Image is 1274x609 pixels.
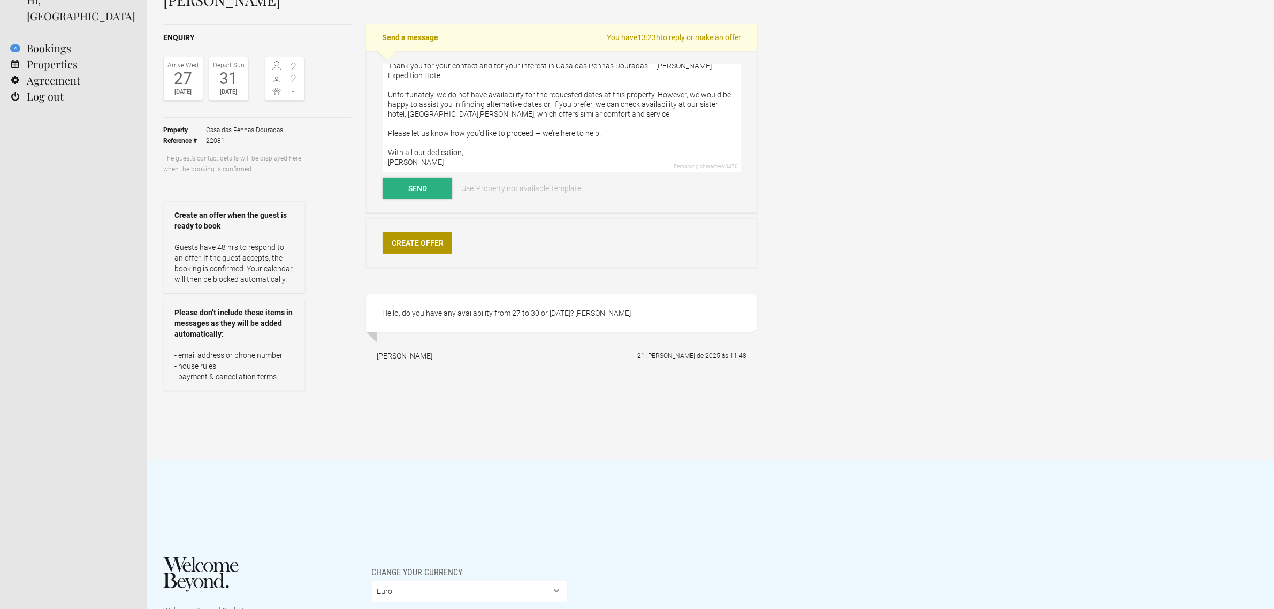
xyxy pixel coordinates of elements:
span: 2 [285,61,302,72]
div: Depart Sun [212,60,246,71]
p: - email address or phone number - house rules - payment & cancellation terms [174,350,294,382]
flynt-countdown: 13:23h [637,33,660,42]
p: The guest’s contact details will be displayed here when the booking is confirmed. [163,153,305,174]
span: Change your currency [372,557,463,578]
strong: Reference # [163,135,206,146]
a: Create Offer [383,232,452,254]
div: [PERSON_NAME] [377,351,432,361]
img: Welcome Beyond [163,557,239,592]
div: 27 [166,71,200,87]
div: [DATE] [212,87,246,97]
strong: Property [163,125,206,135]
a: Use 'Property not available' template [454,178,589,199]
span: You have to reply or make an offer [607,32,741,43]
strong: Please don’t include these items in messages as they will be added automatically: [174,307,294,339]
span: 22081 [206,135,283,146]
button: Send [383,178,452,199]
span: Casa das Penhas Douradas [206,125,283,135]
strong: Create an offer when the guest is ready to book [174,210,294,231]
flynt-notification-badge: 4 [10,44,20,52]
h2: Send a message [366,24,757,51]
div: Hello, do you have any availability from 27 to 30 or [DATE]? [PERSON_NAME] [366,294,757,332]
span: 2 [285,73,302,84]
div: [DATE] [166,87,200,97]
select: Change your currency [372,581,568,602]
div: 31 [212,71,246,87]
h2: Enquiry [163,32,352,43]
div: Arrive Wed [166,60,200,71]
span: - [285,86,302,96]
flynt-date-display: 21 [PERSON_NAME] de 2025 às 11:48 [637,352,746,360]
p: Guests have 48 hrs to respond to an offer. If the guest accepts, the booking is confirmed. Your c... [174,242,294,285]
